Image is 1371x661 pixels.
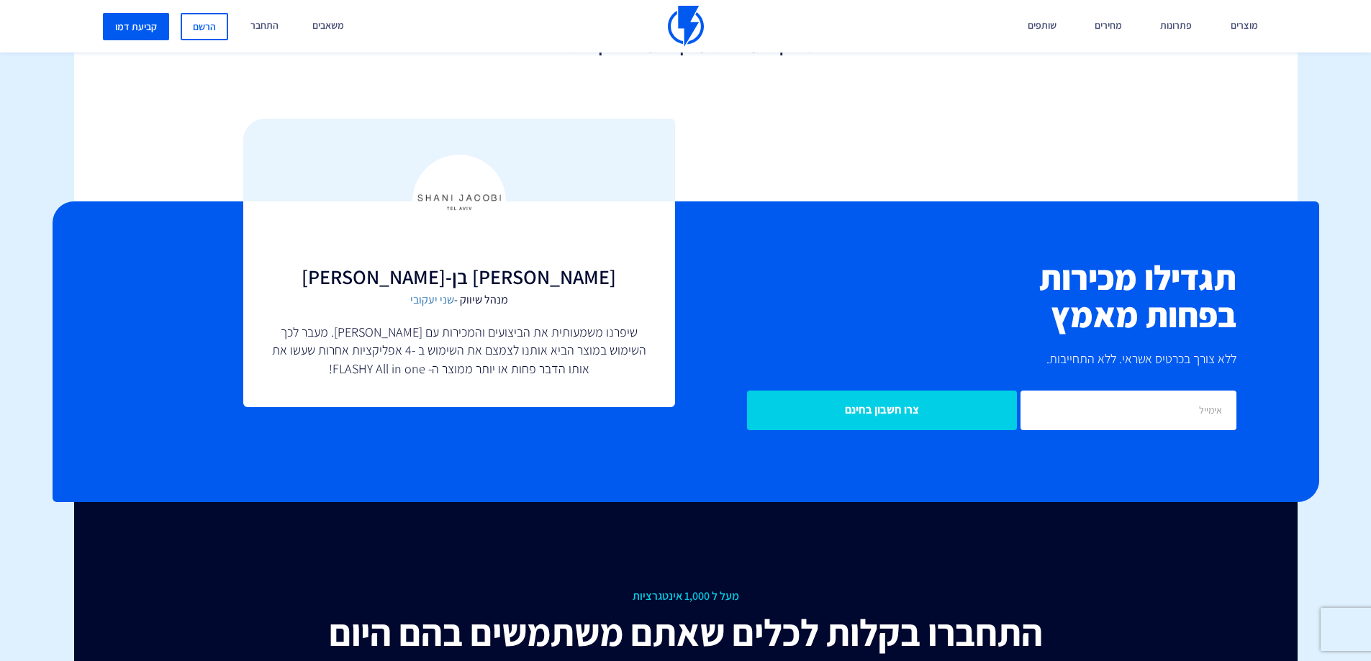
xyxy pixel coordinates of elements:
span: מעל ל 1,000 אינטגרציות [160,588,1211,605]
h3: [PERSON_NAME] בן-[PERSON_NAME] [272,266,646,288]
a: הרשם [181,13,228,40]
input: אימייל [1021,391,1236,430]
a: קביעת דמו [103,13,169,40]
span: מנהל שיווק - [272,292,646,309]
img: Feedback [412,155,506,248]
p: שיפרנו משמעותית את הביצועים והמכירות עם [PERSON_NAME]. מעבר לכך השימוש במוצר הביא אותנו לצמצם את ... [272,323,646,378]
input: צרו חשבון בחינם [747,391,1017,430]
p: ללא צורך בכרטיס אשראי. ללא התחייבות. [697,349,1236,369]
h2: התחברו בקלות לכלים שאתם משתמשים בהם היום [160,612,1211,653]
h2: תגדילו מכירות בפחות מאמץ [697,259,1236,334]
a: שני יעקובי [410,292,454,307]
